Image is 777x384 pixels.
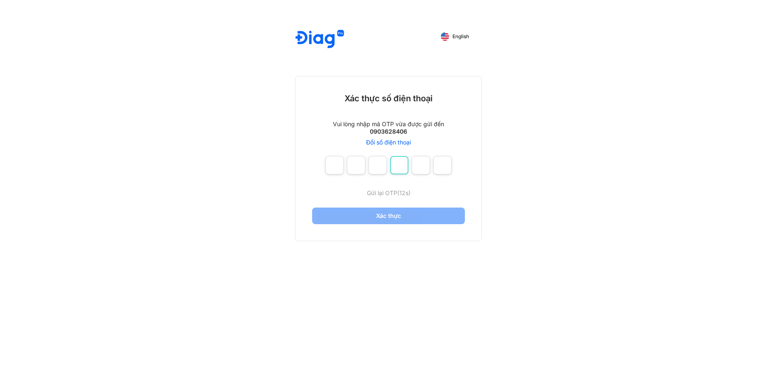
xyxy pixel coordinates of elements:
div: Xác thực số điện thoại [345,93,432,104]
div: 0903628406 [370,128,407,135]
span: English [452,34,469,39]
button: English [435,30,475,43]
img: English [441,32,449,41]
div: Vui lòng nhập mã OTP vừa được gửi đến [333,120,444,128]
a: Đổi số điện thoại [366,139,411,146]
button: Xác thực [312,208,465,224]
img: logo [296,30,344,49]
